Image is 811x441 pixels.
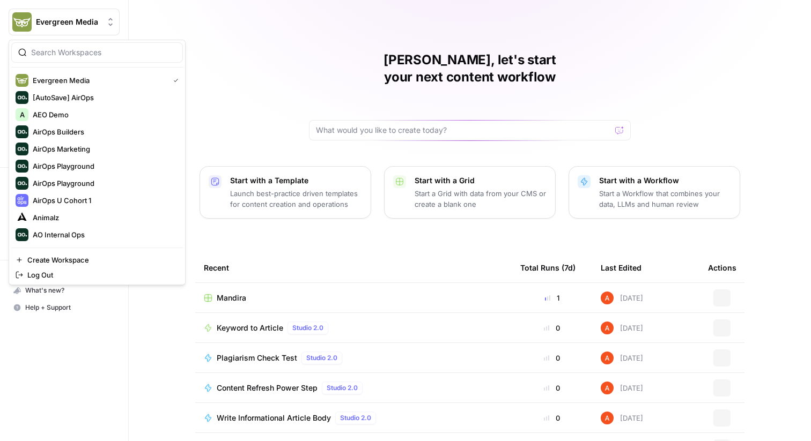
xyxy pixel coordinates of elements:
img: AirOps Builders Logo [16,125,28,138]
img: cje7zb9ux0f2nqyv5qqgv3u0jxek [601,412,614,424]
span: Log Out [27,270,174,280]
img: Evergreen Media Logo [16,74,28,87]
span: Studio 2.0 [306,353,337,363]
span: AEO Demo [33,109,174,120]
img: AirOps Marketing Logo [16,143,28,155]
h1: [PERSON_NAME], let's start your next content workflow [309,51,631,86]
div: [DATE] [601,291,643,304]
a: Plagiarism Check TestStudio 2.0 [204,352,503,364]
button: Start with a TemplateLaunch best-practice driven templates for content creation and operations [200,166,371,219]
img: AirOps Playground Logo [16,160,28,173]
button: Start with a WorkflowStart a Workflow that combines your data, LLMs and human review [569,166,740,219]
div: [DATE] [601,412,643,424]
img: Evergreen Media Logo [12,12,32,32]
a: Write Informational Article BodyStudio 2.0 [204,412,503,424]
img: cje7zb9ux0f2nqyv5qqgv3u0jxek [601,382,614,394]
img: [AutoSave] AirOps Logo [16,91,28,104]
span: Evergreen Media [36,17,101,27]
div: What's new? [9,282,119,298]
button: Workspace: Evergreen Media [9,9,120,35]
span: AirOps Playground [33,178,174,189]
span: Write Informational Article Body [217,413,331,423]
img: cje7zb9ux0f2nqyv5qqgv3u0jxek [601,322,614,334]
span: Content Refresh Power Step [217,383,318,393]
p: Start with a Workflow [599,175,731,186]
span: AirOps Marketing [33,144,174,154]
div: 0 [520,413,584,423]
span: Plagiarism Check Test [217,353,297,363]
div: Last Edited [601,253,642,282]
span: AirOps U Cohort 1 [33,195,174,206]
span: Help + Support [25,303,115,312]
p: Start with a Grid [415,175,547,186]
div: 0 [520,353,584,363]
span: [AutoSave] AirOps [33,92,174,103]
span: AO Internal Ops [33,229,174,240]
input: Search Workspaces [31,47,176,58]
a: Log Out [11,267,183,282]
div: 1 [520,293,584,303]
span: Animalz [33,212,174,223]
img: cje7zb9ux0f2nqyv5qqgv3u0jxek [601,291,614,304]
div: [DATE] [601,322,643,334]
span: A [20,109,25,120]
input: What would you like to create today? [316,125,611,136]
span: Studio 2.0 [292,323,323,333]
img: AirOps U Cohort 1 Logo [16,194,28,207]
span: Keyword to Article [217,323,283,333]
div: Workspace: Evergreen Media [9,40,186,285]
span: Evergreen Media [33,75,165,86]
p: Launch best-practice driven templates for content creation and operations [230,188,362,210]
button: Help + Support [9,299,120,316]
button: Start with a GridStart a Grid with data from your CMS or create a blank one [384,166,556,219]
a: Mandira [204,293,503,303]
button: What's new? [9,282,120,299]
span: AirOps Builders [33,126,174,137]
img: Animalz Logo [16,211,28,224]
span: Create Workspace [27,255,174,265]
img: cje7zb9ux0f2nqyv5qqgv3u0jxek [601,352,614,364]
p: Start a Grid with data from your CMS or create a blank one [415,188,547,210]
div: [DATE] [601,382,643,394]
span: Mandira [217,293,246,303]
div: [DATE] [601,352,643,364]
div: 0 [520,323,584,333]
div: Actions [708,253,736,282]
span: AirOps Playground [33,161,174,171]
div: Total Runs (7d) [520,253,576,282]
div: 0 [520,383,584,393]
div: Recent [204,253,503,282]
img: AirOps Playground Logo [16,177,28,190]
p: Start with a Template [230,175,362,186]
a: Keyword to ArticleStudio 2.0 [204,322,503,334]
span: Studio 2.0 [327,383,358,393]
p: Start a Workflow that combines your data, LLMs and human review [599,188,731,210]
a: Content Refresh Power StepStudio 2.0 [204,382,503,394]
img: AO Internal Ops Logo [16,228,28,241]
span: Studio 2.0 [340,413,371,423]
a: Create Workspace [11,252,183,267]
